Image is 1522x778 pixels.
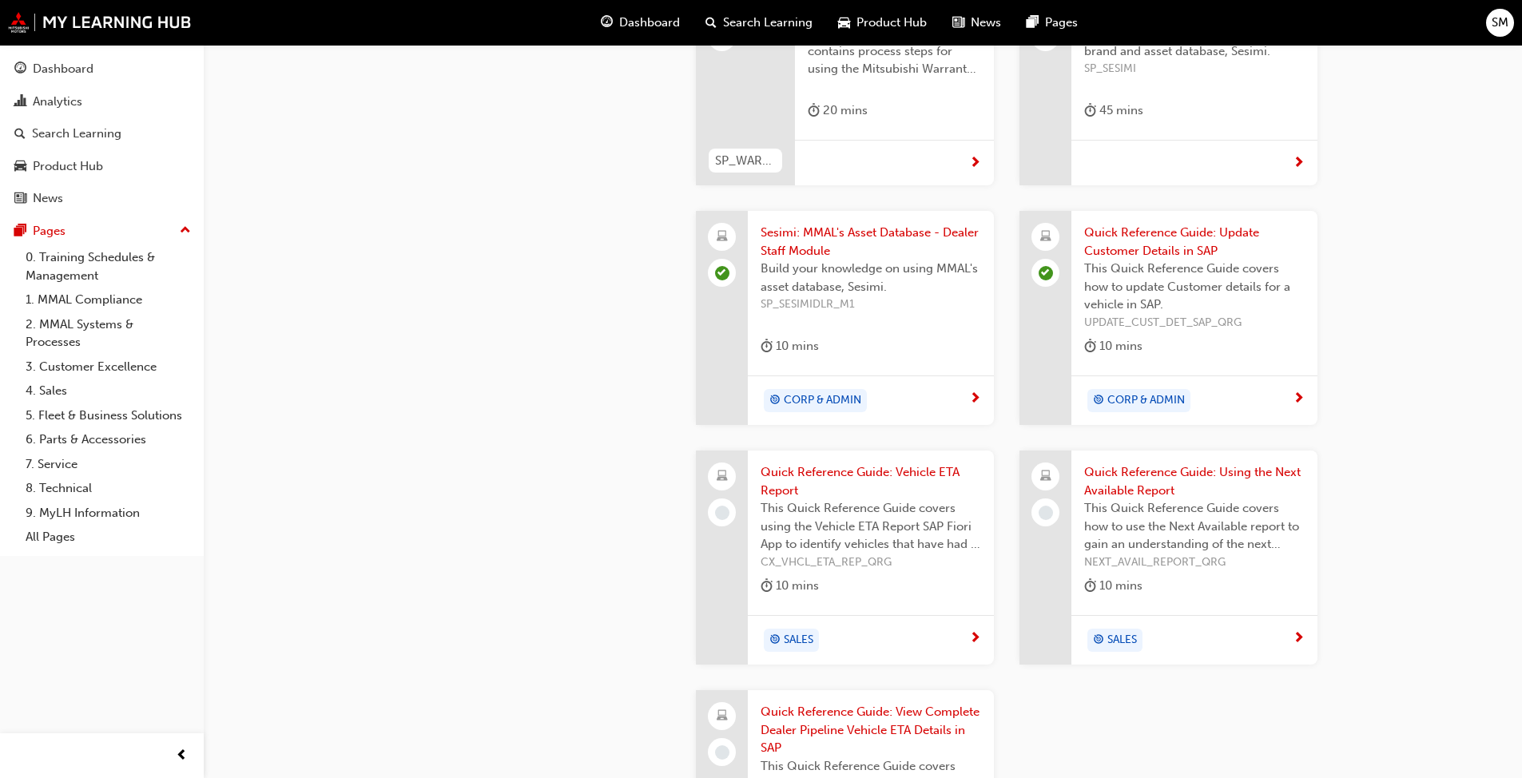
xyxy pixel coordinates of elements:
[1084,60,1305,78] span: SP_SESIMI
[1084,336,1142,356] div: 10 mins
[1107,391,1185,410] span: CORP & ADMIN
[1084,576,1142,596] div: 10 mins
[696,451,994,665] a: Quick Reference Guide: Vehicle ETA ReportThis Quick Reference Guide covers using the Vehicle ETA ...
[33,222,66,240] div: Pages
[761,336,773,356] span: duration-icon
[19,452,197,477] a: 7. Service
[1084,314,1305,332] span: UPDATE_CUST_DET_SAP_QRG
[19,312,197,355] a: 2. MMAL Systems & Processes
[808,24,981,78] span: This useful training guide contains process steps for using the Mitsubishi Warranty System.
[1084,101,1096,121] span: duration-icon
[19,403,197,428] a: 5. Fleet & Business Solutions
[969,157,981,171] span: next-icon
[784,391,861,410] span: CORP & ADMIN
[808,101,820,121] span: duration-icon
[19,288,197,312] a: 1. MMAL Compliance
[19,525,197,550] a: All Pages
[619,14,680,32] span: Dashboard
[717,466,728,487] span: laptop-icon
[761,296,981,314] span: SP_SESIMIDLR_M1
[1019,451,1317,665] a: Quick Reference Guide: Using the Next Available ReportThis Quick Reference Guide covers how to us...
[8,12,192,33] img: mmal
[19,245,197,288] a: 0. Training Schedules & Management
[1039,506,1053,520] span: learningRecordVerb_NONE-icon
[1293,392,1305,407] span: next-icon
[940,6,1014,39] a: news-iconNews
[717,227,728,248] span: laptop-icon
[33,189,63,208] div: News
[33,60,93,78] div: Dashboard
[717,706,728,727] span: laptop-icon
[838,13,850,33] span: car-icon
[761,576,819,596] div: 10 mins
[1084,463,1305,499] span: Quick Reference Guide: Using the Next Available Report
[14,192,26,206] span: news-icon
[6,184,197,213] a: News
[1093,630,1104,651] span: target-icon
[1492,14,1508,32] span: SM
[14,95,26,109] span: chart-icon
[1027,13,1039,33] span: pages-icon
[761,260,981,296] span: Build your knowledge on using MMAL's asset database, Sesimi.
[825,6,940,39] a: car-iconProduct Hub
[1293,157,1305,171] span: next-icon
[601,13,613,33] span: guage-icon
[715,152,776,170] span: SP_WARRANTY_AR1
[784,631,813,649] span: SALES
[14,62,26,77] span: guage-icon
[1093,391,1104,411] span: target-icon
[1014,6,1091,39] a: pages-iconPages
[769,391,781,411] span: target-icon
[761,499,981,554] span: This Quick Reference Guide covers using the Vehicle ETA Report SAP Fiori App to identify vehicles...
[1084,260,1305,314] span: This Quick Reference Guide covers how to update Customer details for a vehicle in SAP.
[761,554,981,572] span: CX_VHCL_ETA_REP_QRG
[14,160,26,174] span: car-icon
[19,501,197,526] a: 9. MyLH Information
[1040,466,1051,487] span: laptop-icon
[715,506,729,520] span: learningRecordVerb_NONE-icon
[715,266,729,280] span: learningRecordVerb_COMPLETE-icon
[761,463,981,499] span: Quick Reference Guide: Vehicle ETA Report
[588,6,693,39] a: guage-iconDashboard
[723,14,813,32] span: Search Learning
[808,101,868,121] div: 20 mins
[14,127,26,141] span: search-icon
[696,211,994,425] a: Sesimi: MMAL's Asset Database - Dealer Staff ModuleBuild your knowledge on using MMAL's asset dat...
[952,13,964,33] span: news-icon
[180,220,191,241] span: up-icon
[761,336,819,356] div: 10 mins
[761,224,981,260] span: Sesimi: MMAL's Asset Database - Dealer Staff Module
[6,87,197,117] a: Analytics
[33,93,82,111] div: Analytics
[1019,211,1317,425] a: Quick Reference Guide: Update Customer Details in SAPThis Quick Reference Guide covers how to upd...
[1084,554,1305,572] span: NEXT_AVAIL_REPORT_QRG
[1039,266,1053,280] span: learningRecordVerb_COMPLETE-icon
[856,14,927,32] span: Product Hub
[1084,576,1096,596] span: duration-icon
[693,6,825,39] a: search-iconSearch Learning
[969,632,981,646] span: next-icon
[1084,499,1305,554] span: This Quick Reference Guide covers how to use the Next Available report to gain an understanding o...
[19,476,197,501] a: 8. Technical
[176,746,188,766] span: prev-icon
[761,703,981,757] span: Quick Reference Guide: View Complete Dealer Pipeline Vehicle ETA Details in SAP
[14,224,26,239] span: pages-icon
[761,576,773,596] span: duration-icon
[971,14,1001,32] span: News
[1045,14,1078,32] span: Pages
[1084,336,1096,356] span: duration-icon
[1084,224,1305,260] span: Quick Reference Guide: Update Customer Details in SAP
[6,51,197,216] button: DashboardAnalyticsSearch LearningProduct HubNews
[19,355,197,379] a: 3. Customer Excellence
[19,379,197,403] a: 4. Sales
[715,745,729,760] span: learningRecordVerb_NONE-icon
[32,125,121,143] div: Search Learning
[705,13,717,33] span: search-icon
[6,216,197,246] button: Pages
[1107,631,1137,649] span: SALES
[769,630,781,651] span: target-icon
[1293,632,1305,646] span: next-icon
[33,157,103,176] div: Product Hub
